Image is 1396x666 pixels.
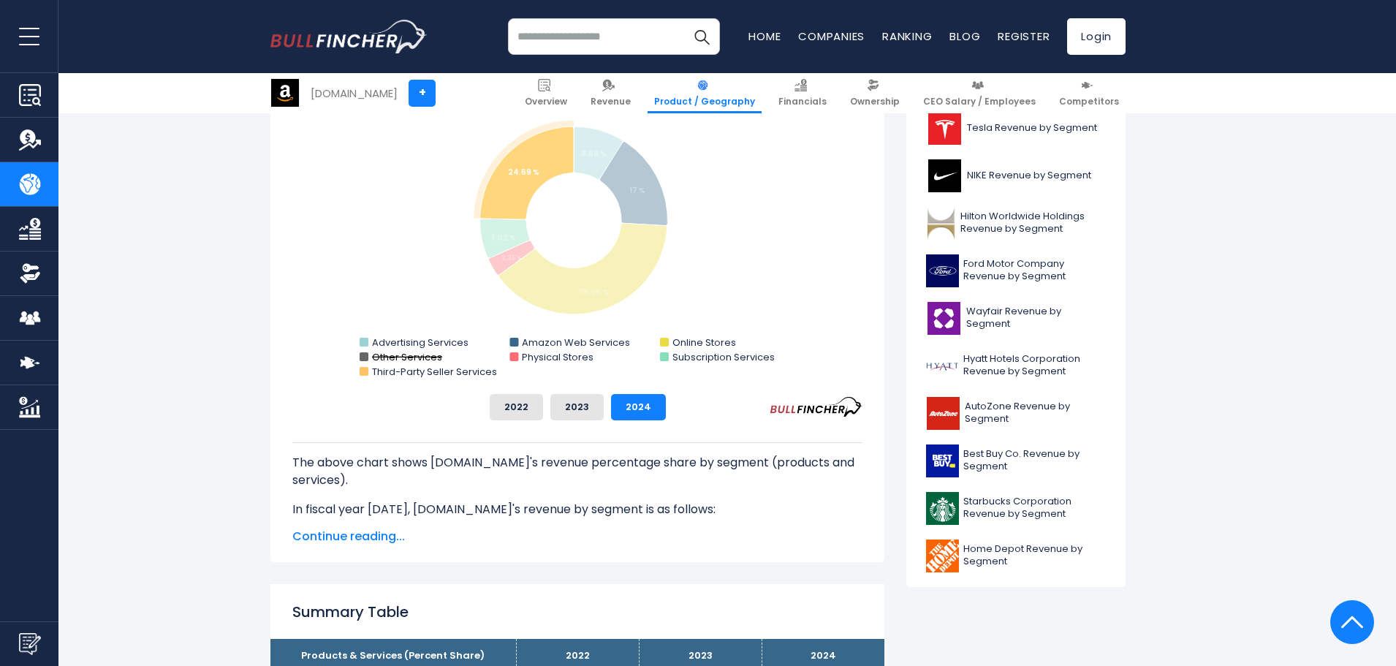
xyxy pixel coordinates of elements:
a: Companies [798,29,865,44]
a: Blog [949,29,980,44]
button: Search [683,18,720,55]
a: Competitors [1052,73,1126,113]
img: BBY logo [926,444,959,477]
a: AutoZone Revenue by Segment [917,393,1115,434]
a: Hilton Worldwide Holdings Revenue by Segment [917,203,1115,243]
span: NIKE Revenue by Segment [967,170,1091,182]
a: Ford Motor Company Revenue by Segment [917,251,1115,291]
a: NIKE Revenue by Segment [917,156,1115,196]
tspan: 8.89 % [581,148,607,159]
span: Financials [778,96,827,107]
a: Financials [772,73,833,113]
img: W logo [926,302,962,335]
button: 2023 [550,394,604,420]
p: The above chart shows [DOMAIN_NAME]'s revenue percentage share by segment (products and services). [292,454,862,489]
a: Ranking [882,29,932,44]
div: [DOMAIN_NAME] [311,85,398,102]
a: Home Depot Revenue by Segment [917,536,1115,576]
span: Home Depot Revenue by Segment [963,543,1106,568]
p: In fiscal year [DATE], [DOMAIN_NAME]'s revenue by segment is as follows: [292,501,862,518]
span: CEO Salary / Employees [923,96,1036,107]
svg: Amazon.com's Revenue Share by Segment [292,90,862,382]
text: Subscription Services [672,350,775,364]
a: Login [1067,18,1126,55]
a: Ownership [843,73,906,113]
img: HLT logo [926,207,956,240]
text: Online Stores [672,336,736,349]
tspan: 39.05 % [579,287,609,298]
a: Hyatt Hotels Corporation Revenue by Segment [917,346,1115,386]
img: AMZN logo [271,79,299,107]
h2: Summary Table [292,601,862,623]
img: NKE logo [926,159,963,192]
a: Revenue [584,73,637,113]
span: Continue reading... [292,528,862,545]
tspan: 7.02 % [490,232,516,243]
img: H logo [926,349,959,382]
img: AZO logo [926,397,960,430]
span: Revenue [591,96,631,107]
img: F logo [926,254,959,287]
img: SBUX logo [926,492,959,525]
a: Overview [518,73,574,113]
span: Tesla Revenue by Segment [967,122,1097,135]
a: Product / Geography [648,73,762,113]
a: Go to homepage [270,20,428,53]
span: Hyatt Hotels Corporation Revenue by Segment [963,353,1106,378]
span: Competitors [1059,96,1119,107]
text: Other Services [372,350,442,364]
text: Third-Party Seller Services [372,365,497,379]
span: AutoZone Revenue by Segment [965,401,1106,425]
span: Best Buy Co. Revenue by Segment [963,448,1106,473]
a: Best Buy Co. Revenue by Segment [917,441,1115,481]
text: Physical Stores [522,350,593,364]
span: Starbucks Corporation Revenue by Segment [963,496,1106,521]
text: Advertising Services [372,336,469,349]
a: Wayfair Revenue by Segment [917,298,1115,338]
span: Product / Geography [654,96,755,107]
span: Ownership [850,96,900,107]
tspan: 3.35 % [501,254,522,262]
img: Ownership [19,262,41,284]
span: Ford Motor Company Revenue by Segment [963,258,1106,283]
img: TSLA logo [926,112,963,145]
a: Home [748,29,781,44]
a: Starbucks Corporation Revenue by Segment [917,488,1115,529]
a: Tesla Revenue by Segment [917,108,1115,148]
a: CEO Salary / Employees [917,73,1042,113]
span: Wayfair Revenue by Segment [966,306,1106,330]
a: + [409,80,436,107]
img: bullfincher logo [270,20,428,53]
a: Register [998,29,1050,44]
span: Hilton Worldwide Holdings Revenue by Segment [960,211,1106,235]
button: 2022 [490,394,543,420]
tspan: 24.69 % [508,167,539,178]
tspan: 17 % [629,185,645,196]
text: Amazon Web Services [522,336,630,349]
button: 2024 [611,394,666,420]
img: HD logo [926,540,959,572]
span: Overview [525,96,567,107]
